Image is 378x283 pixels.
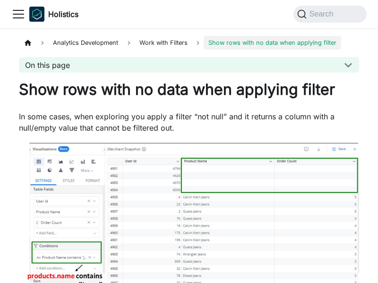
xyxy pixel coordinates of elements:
img: Holistics [29,7,44,22]
button: Toggle navigation bar [11,7,26,21]
p: In some cases, when exploring you apply a filter “not null” and it returns a column with a null/e... [19,111,359,133]
span: Work with Filters [135,36,192,50]
button: On this page [19,57,359,73]
span: Analytics Development [48,36,123,50]
a: HolisticsHolisticsHolistics [29,7,78,22]
span: Show rows with no data when applying filter [204,36,341,50]
button: Search (Command+K) [293,6,367,23]
a: Home page [19,36,37,50]
nav: Breadcrumbs [19,36,359,50]
b: Holistics [48,8,78,20]
span: Search [307,10,339,18]
h1: Show rows with no data when applying filter [19,80,359,99]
